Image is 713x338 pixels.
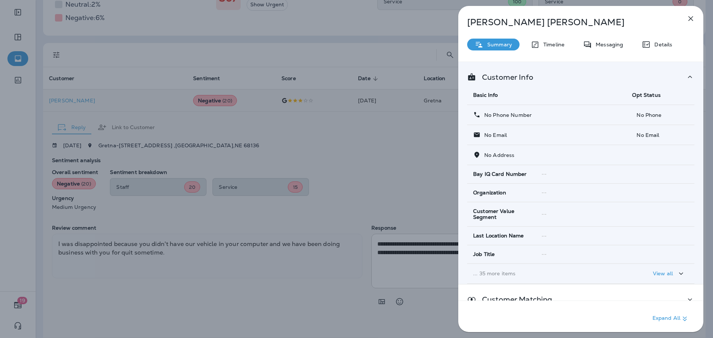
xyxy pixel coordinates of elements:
span: -- [541,233,547,239]
span: Organization [473,190,506,196]
span: Basic Info [473,92,498,98]
span: -- [541,189,547,196]
span: Job Title [473,251,495,257]
p: No Phone [632,112,688,118]
p: Customer Info [476,74,533,80]
p: Summary [484,42,512,47]
span: -- [541,211,547,217]
button: View all [650,267,688,280]
p: View all [653,270,673,276]
span: Last Location Name [473,233,524,239]
p: No Email [481,132,507,138]
p: ... 35 more items [473,270,620,276]
span: Customer Value Segment [473,208,530,221]
p: No Address [481,152,514,158]
p: No Email [632,132,688,138]
span: -- [541,251,547,257]
p: Messaging [592,42,623,47]
span: -- [541,171,547,177]
p: Expand All [652,314,689,323]
span: Opt Status [632,92,660,98]
p: No Phone Number [481,112,532,118]
p: [PERSON_NAME] [PERSON_NAME] [467,17,670,27]
button: Expand All [649,312,692,325]
span: Bay IQ Card Number [473,171,527,177]
p: Details [651,42,672,47]
p: Timeline [540,42,564,47]
p: Customer Matching [476,296,552,302]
